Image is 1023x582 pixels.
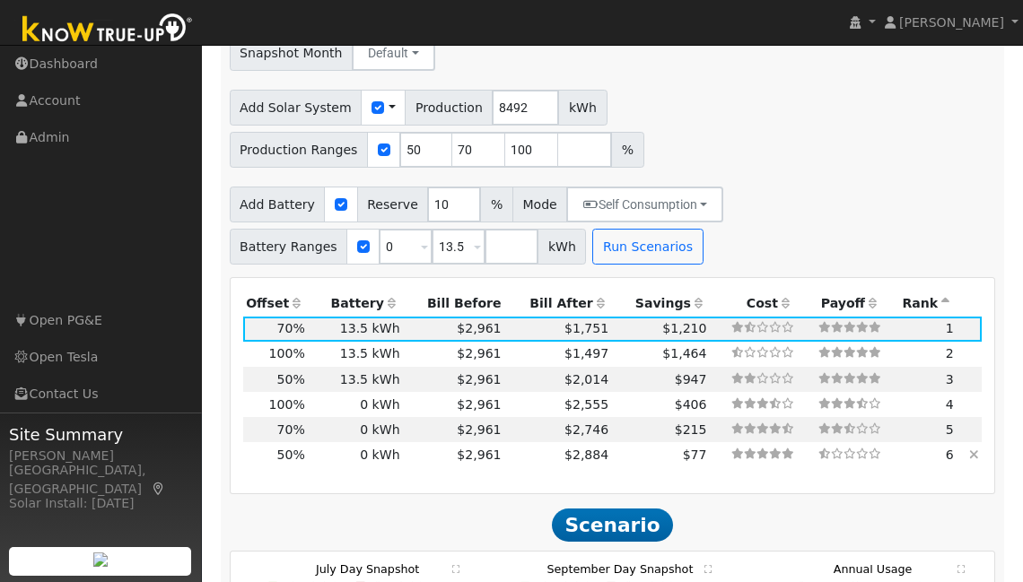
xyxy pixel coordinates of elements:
[269,397,305,412] span: 100%
[564,447,608,462] span: $2,884
[899,15,1004,30] span: [PERSON_NAME]
[957,565,965,573] text: 
[308,317,403,342] td: 13.5 kWh
[230,35,354,71] span: Snapshot Month
[635,296,691,310] span: Savings
[308,367,403,392] td: 13.5 kWh
[457,397,501,412] span: $2,961
[403,291,504,317] th: Bill Before
[683,447,707,462] span: $77
[230,187,326,222] span: Add Battery
[946,372,954,387] span: 3
[230,132,368,168] span: Production Ranges
[315,562,420,576] text: July Day Snapshot
[352,35,435,71] button: Default
[230,229,348,265] span: Battery Ranges
[662,321,706,335] span: $1,210
[308,291,403,317] th: Battery
[13,10,202,50] img: Know True-Up
[457,372,501,387] span: $2,961
[821,296,865,310] span: Payoff
[705,565,713,573] text: 
[457,447,501,462] span: $2,961
[946,397,954,412] span: 4
[558,90,607,126] span: kWh
[151,482,167,496] a: Map
[269,346,305,360] span: 100%
[946,447,954,462] span: 6
[93,552,108,567] img: retrieve
[504,291,612,317] th: Bill After
[902,296,938,310] span: Rank
[564,321,608,335] span: $1,751
[564,372,608,387] span: $2,014
[276,321,304,335] span: 70%
[969,447,979,462] a: Hide scenario
[9,447,192,465] div: [PERSON_NAME]
[276,447,304,462] span: 50%
[611,132,643,168] span: %
[662,346,706,360] span: $1,464
[675,422,707,437] span: $215
[308,417,403,442] td: 0 kWh
[552,508,672,542] span: Scenario
[946,346,954,360] span: 2
[747,296,778,310] span: Cost
[243,291,309,317] th: Offset
[308,442,403,467] td: 0 kWh
[457,346,501,360] span: $2,961
[564,397,608,412] span: $2,555
[357,187,429,222] span: Reserve
[946,422,954,437] span: 5
[564,346,608,360] span: $1,497
[457,321,501,335] span: $2,961
[308,392,403,417] td: 0 kWh
[564,422,608,437] span: $2,746
[538,229,586,265] span: kWh
[566,187,723,222] button: Self Consumption
[592,229,703,265] button: Run Scenarios
[276,422,304,437] span: 70%
[405,90,493,126] span: Production
[9,494,192,513] div: Solar Install: [DATE]
[452,565,459,573] text: 
[946,321,954,335] span: 1
[675,397,707,412] span: $406
[9,422,192,447] span: Site Summary
[230,90,363,126] span: Add Solar System
[675,372,707,387] span: $947
[308,342,403,367] td: 13.5 kWh
[834,562,913,576] text: Annual Usage
[480,187,512,222] span: %
[9,461,192,499] div: [GEOGRAPHIC_DATA], [GEOGRAPHIC_DATA]
[276,372,304,387] span: 50%
[547,562,694,576] text: September Day Snapshot
[512,187,567,222] span: Mode
[457,422,501,437] span: $2,961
